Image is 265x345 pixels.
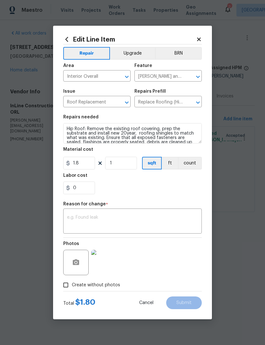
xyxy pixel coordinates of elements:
button: Upgrade [110,47,155,60]
h5: Reason for change [63,202,106,206]
h5: Labor cost [63,173,87,178]
button: sqft [142,157,162,169]
h5: Issue [63,89,75,94]
button: Open [194,72,202,81]
span: Cancel [139,301,153,305]
h5: Photos [63,242,79,246]
span: Create without photos [72,282,120,289]
textarea: Hip Roof: Remove the existing roof covering, prep the substrate and install new 20year, roofing s... [63,123,202,143]
h5: Repairs needed [63,115,99,119]
button: Repair [63,47,110,60]
button: Submit [166,296,202,309]
button: ft [162,157,178,169]
button: Open [122,72,131,81]
h5: Feature [134,63,152,68]
h2: Edit Line Item [63,36,196,43]
button: Open [122,98,131,107]
span: Submit [176,301,192,305]
h5: Area [63,63,74,68]
div: Total [63,299,95,307]
h5: Material cost [63,147,93,152]
button: Open [194,98,202,107]
button: count [178,157,202,169]
button: Cancel [129,296,164,309]
h5: Repairs Prefill [134,89,166,94]
button: BRN [155,47,202,60]
span: $ 1.80 [75,298,95,306]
